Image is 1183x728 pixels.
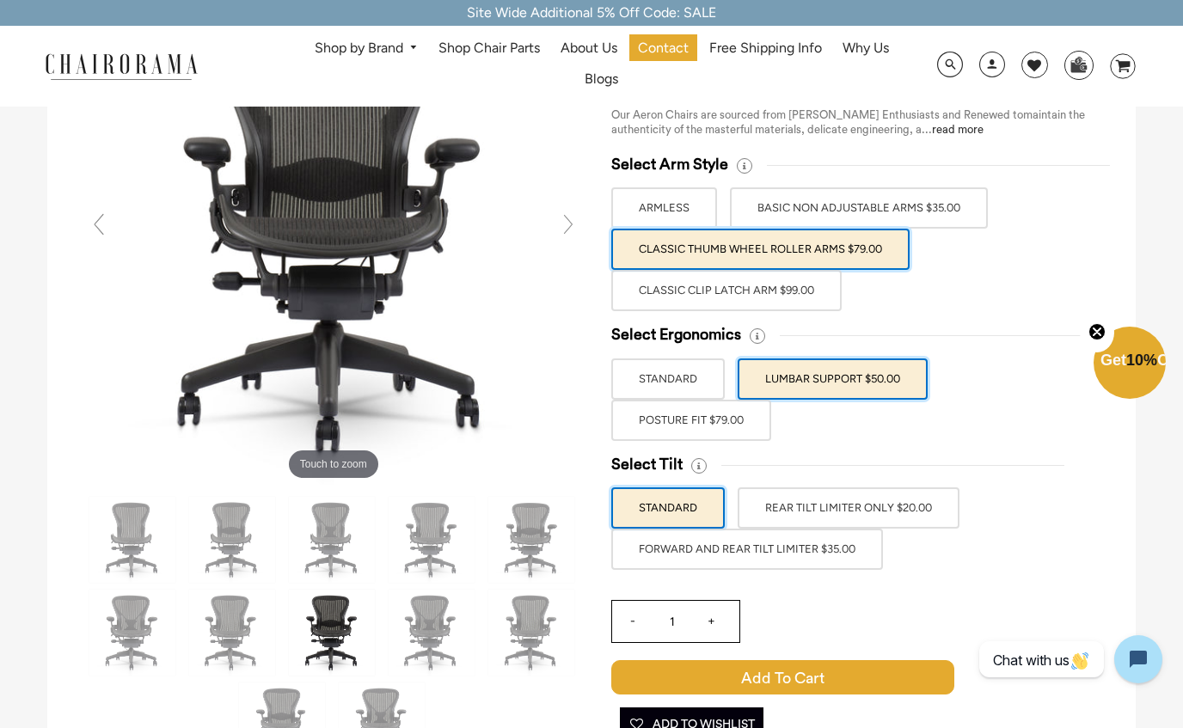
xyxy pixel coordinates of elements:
[289,497,375,583] img: Herman Miller Classic Aeron Chair | Black | Size C - chairorama
[611,155,728,174] span: Select Arm Style
[701,34,831,61] a: Free Shipping Info
[430,34,549,61] a: Shop Chair Parts
[611,229,910,270] label: Classic Thumb Wheel Roller Arms $79.00
[35,51,207,81] img: chairorama
[611,660,954,694] button: Add to Cart
[389,497,475,583] img: Herman Miller Classic Aeron Chair | Black | Size C - chairorama
[1126,352,1157,369] span: 10%
[638,40,689,58] span: Contact
[1100,352,1180,369] span: Get Off
[1065,52,1092,77] img: WhatsApp_Image_2024-07-12_at_16.23.01.webp
[932,124,984,135] a: read more
[611,270,842,311] label: Classic Clip Latch Arm $99.00
[280,34,922,98] nav: DesktopNavigation
[488,590,574,676] img: Herman Miller Classic Aeron Chair | Black | Size C - chairorama
[738,487,959,529] label: REAR TILT LIMITER ONLY $20.00
[89,590,175,676] img: Herman Miller Classic Aeron Chair | Black | Size C - chairorama
[709,40,822,58] span: Free Shipping Info
[189,497,275,583] img: Herman Miller Classic Aeron Chair | Black | Size C - chairorama
[629,34,697,61] a: Contact
[306,35,427,62] a: Shop by Brand
[611,325,741,345] span: Select Ergonomics
[289,590,375,676] img: Herman Miller Classic Aeron Chair | Black | Size C - chairorama
[82,223,585,240] a: Touch to zoom
[611,109,1023,120] span: Our Aeron Chairs are sourced from [PERSON_NAME] Enthusiasts and Renewed to
[552,34,626,61] a: About Us
[576,66,627,93] a: Blogs
[738,358,928,400] label: LUMBAR SUPPORT $50.00
[611,358,725,400] label: STANDARD
[843,40,889,58] span: Why Us
[189,590,275,676] img: Herman Miller Classic Aeron Chair | Black | Size C - chairorama
[611,455,683,474] span: Select Tilt
[561,40,617,58] span: About Us
[611,487,725,529] label: STANDARD
[612,601,653,642] input: -
[389,590,475,676] img: Herman Miller Classic Aeron Chair | Black | Size C - chairorama
[585,70,618,89] span: Blogs
[611,400,771,441] label: POSTURE FIT $79.00
[438,40,540,58] span: Shop Chair Parts
[691,601,732,642] input: +
[1094,328,1166,401] div: Get10%OffClose teaser
[834,34,898,61] a: Why Us
[1080,313,1114,352] button: Close teaser
[488,497,574,583] img: Herman Miller Classic Aeron Chair | Black | Size C - chairorama
[89,497,175,583] img: Herman Miller Classic Aeron Chair | Black | Size C - chairorama
[611,529,883,570] label: FORWARD AND REAR TILT LIMITER $35.00
[611,187,717,229] label: ARMLESS
[730,187,988,229] label: BASIC NON ADJUSTABLE ARMS $35.00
